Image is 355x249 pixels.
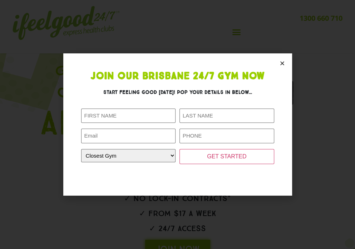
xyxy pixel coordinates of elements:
input: GET STARTED [179,149,274,164]
input: FIRST NAME [81,109,176,123]
input: PHONE [179,129,274,143]
input: Email [81,129,176,143]
h3: Start feeling good [DATE]! Pop your details in below... [81,88,274,96]
a: Close [280,61,285,66]
h1: Join Our Brisbane 24/7 Gym Now [81,71,274,81]
input: LAST NAME [179,109,274,123]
